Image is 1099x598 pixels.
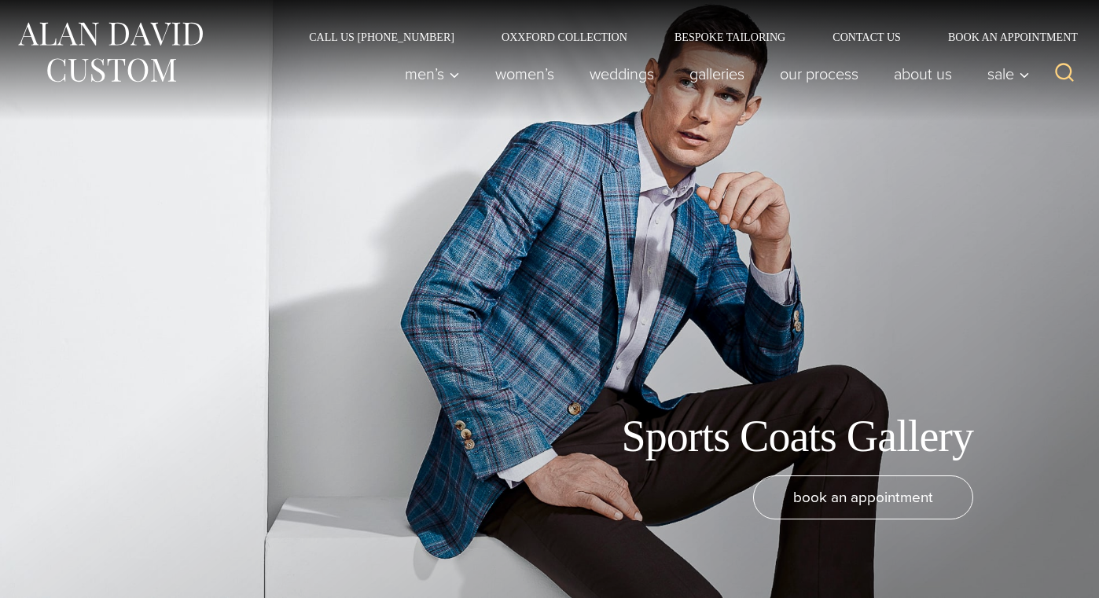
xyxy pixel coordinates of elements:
nav: Secondary Navigation [285,31,1083,42]
a: Book an Appointment [924,31,1083,42]
a: Contact Us [809,31,924,42]
a: Call Us [PHONE_NUMBER] [285,31,478,42]
a: Women’s [478,58,572,90]
a: Bespoke Tailoring [651,31,809,42]
a: Galleries [672,58,763,90]
a: weddings [572,58,672,90]
button: View Search Form [1046,55,1083,93]
a: Oxxford Collection [478,31,651,42]
a: Our Process [763,58,877,90]
span: Sale [987,66,1030,82]
span: Men’s [405,66,460,82]
a: book an appointment [753,475,973,519]
img: Alan David Custom [16,17,204,87]
h1: Sports Coats Gallery [622,410,973,463]
nav: Primary Navigation [388,58,1038,90]
span: book an appointment [793,486,933,508]
a: About Us [877,58,970,90]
